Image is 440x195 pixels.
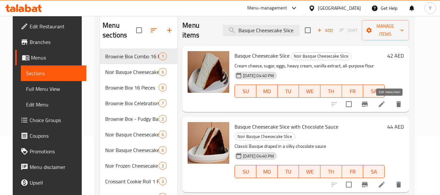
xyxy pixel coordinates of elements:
[31,54,81,62] span: Menus
[291,52,351,60] span: Noir Basque Cheesecake Slice
[235,133,295,140] span: Noir Basque Cheesecake Slice
[15,159,86,175] a: Menu disclaimer
[159,68,167,76] div: items
[323,87,339,96] span: TH
[237,167,254,176] span: SU
[162,22,177,38] button: Add section
[159,116,166,122] span: 2
[357,177,373,192] button: Branch-specific-item
[30,38,81,46] span: Branches
[182,21,215,40] h2: Menu items
[100,111,177,127] div: Brownie Box - Fudgy Balls2
[30,179,81,187] span: Upsell
[105,177,159,185] span: Croissant Cookie Roll 1 Piece
[302,87,318,96] span: WE
[357,96,373,112] button: Branch-specific-item
[366,167,382,176] span: SA
[30,22,81,30] span: Edit Restaurant
[256,85,278,98] button: MO
[30,147,81,155] span: Promotions
[320,85,342,98] button: TH
[278,85,299,98] button: TU
[15,112,86,128] a: Choice Groups
[15,175,86,190] a: Upsell
[100,95,177,111] div: Brownie Box Celebrations 24 Pieces7
[159,115,167,123] div: items
[280,87,297,96] span: TU
[280,167,297,176] span: TU
[105,68,159,76] div: Noir Basque Cheesecake Slice
[21,81,86,97] a: Full Menu View
[15,19,86,34] a: Edit Restaurant
[159,53,166,60] span: 1
[159,177,167,185] div: items
[105,52,159,60] span: Brownie Box Combo 16 Pieces
[234,85,256,98] button: SU
[146,22,162,38] span: Sort sections
[105,131,159,138] span: Noir Basque Cheesecake Whole
[159,178,166,185] span: 3
[188,51,229,93] img: Basque Cheesecake Slice
[391,177,406,192] button: delete
[367,22,404,38] span: Manage items
[234,51,290,61] span: Basque Cheesecake Slice
[234,62,385,70] p: Cream cheese, sugar, eggs, heavy cream, vanilla extract, all-purpose flour
[100,80,177,95] div: Brownie Box 16 Pieces8
[103,21,136,40] h2: Menu sections
[15,144,86,159] a: Promotions
[105,162,159,170] span: Noir Frozen Cheesecake Pudding
[387,51,404,60] h6: 42 AED
[30,163,81,171] span: Menu disclaimer
[159,85,166,91] span: 8
[234,142,385,150] p: Classic Basque draped in a silky chocolate sauce
[21,65,86,81] a: Sections
[26,69,81,77] span: Sections
[159,99,167,107] div: items
[278,165,299,178] button: TU
[159,69,166,75] span: 6
[105,146,159,154] div: Noir Basque Cheesecake - Limited Edition
[159,146,167,154] div: items
[100,174,177,189] div: Croissant Cookie Roll 1 Piece3
[159,131,167,138] div: items
[342,97,356,111] span: Select to update
[318,5,361,12] div: [GEOGRAPHIC_DATA]
[391,96,406,112] button: delete
[100,158,177,174] div: Noir Frozen Cheesecake Pudding2
[132,23,146,37] span: Select all sections
[105,99,159,107] span: Brownie Box Celebrations 24 Pieces
[259,167,275,176] span: MO
[159,147,166,153] span: 6
[105,115,159,123] span: Brownie Box - Fudgy Balls
[345,87,361,96] span: FR
[247,4,287,12] div: Menu-management
[159,52,167,60] div: items
[240,73,277,79] span: [DATE] 04:40 PM
[345,167,361,176] span: FR
[105,84,159,91] span: Brownie Box 16 Pieces
[342,165,363,178] button: FR
[234,132,295,140] div: Noir Basque Cheesecake Slice
[320,165,342,178] button: TH
[21,97,86,112] a: Edit Menu
[362,20,409,40] button: Manage items
[159,163,166,169] span: 2
[15,128,86,144] a: Coupons
[234,165,256,178] button: SU
[159,162,167,170] div: items
[30,116,81,124] span: Choice Groups
[315,25,335,35] span: Add item
[335,25,362,35] span: Select section first
[429,5,432,12] span: Y
[15,34,86,50] a: Branches
[30,132,81,140] span: Coupons
[366,87,382,96] span: SA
